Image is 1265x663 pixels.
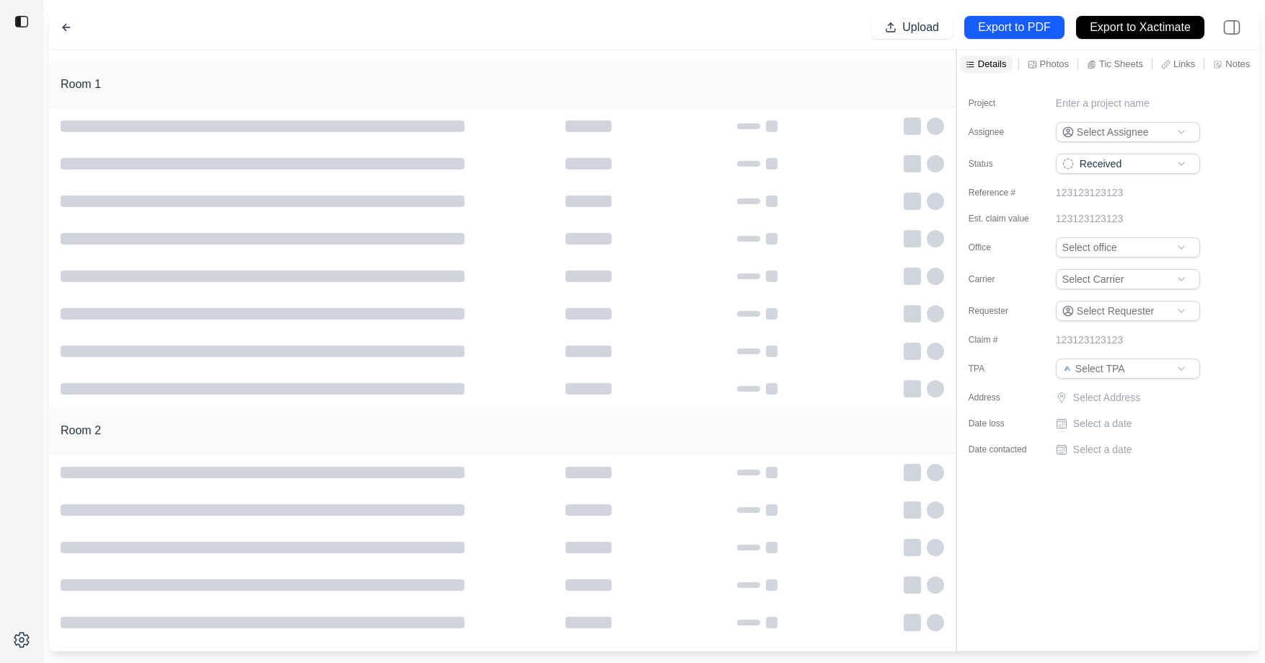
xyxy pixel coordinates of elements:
p: Select Address [1073,390,1203,405]
p: Notes [1225,58,1250,70]
button: Export to PDF [964,16,1065,39]
h1: Room 1 [61,76,101,93]
label: TPA [969,363,1041,374]
label: Date loss [969,418,1041,429]
label: Reference # [969,187,1041,198]
p: 123123123123 [1056,211,1123,226]
img: right-panel.svg [1216,12,1248,43]
label: Est. claim value [969,213,1041,224]
label: Requester [969,305,1041,317]
h1: Room 2 [61,422,101,439]
p: Select a date [1073,416,1132,431]
p: 123123123123 [1056,185,1123,200]
p: Export to Xactimate [1090,19,1191,36]
label: Carrier [969,273,1041,285]
label: Claim # [969,334,1041,346]
label: Project [969,97,1041,109]
p: Tic Sheets [1099,58,1143,70]
p: Details [978,58,1007,70]
p: Photos [1040,58,1069,70]
img: toggle sidebar [14,14,29,29]
p: 123123123123 [1056,333,1123,347]
button: Upload [871,16,953,39]
button: Export to Xactimate [1076,16,1204,39]
label: Address [969,392,1041,403]
p: Upload [902,19,939,36]
label: Assignee [969,126,1041,138]
label: Date contacted [969,444,1041,455]
p: Select a date [1073,442,1132,457]
p: Export to PDF [978,19,1050,36]
label: Office [969,242,1041,253]
label: Status [969,158,1041,170]
p: Links [1173,58,1195,70]
p: Enter a project name [1056,96,1150,110]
